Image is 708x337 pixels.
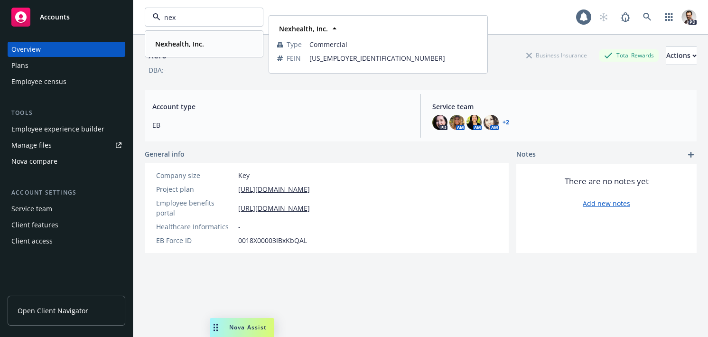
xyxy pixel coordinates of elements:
a: add [685,149,697,160]
div: Nova compare [11,154,57,169]
div: Business Insurance [522,49,592,61]
a: Add new notes [583,198,630,208]
span: Account type [152,102,409,112]
div: Employee benefits portal [156,198,234,218]
a: Employee census [8,74,125,89]
span: 0018X00003IBxKbQAL [238,235,307,245]
a: Search [638,8,657,27]
button: Actions [666,46,697,65]
strong: Nexhealth, Inc. [155,39,204,48]
a: Client access [8,234,125,249]
div: Drag to move [210,318,222,337]
div: Actions [666,47,697,65]
div: Client access [11,234,53,249]
button: Nova Assist [210,318,274,337]
a: Nova compare [8,154,125,169]
a: Manage files [8,138,125,153]
div: Employee census [11,74,66,89]
div: Total Rewards [599,49,659,61]
img: photo [681,9,697,25]
div: DBA: - [149,65,166,75]
a: [URL][DOMAIN_NAME] [238,203,310,213]
img: photo [466,115,482,130]
span: Commercial [309,39,479,49]
div: Employee experience builder [11,122,104,137]
img: photo [484,115,499,130]
span: Notes [516,149,536,160]
a: Service team [8,201,125,216]
div: Client features [11,217,58,233]
span: - [238,222,241,232]
div: Company size [156,170,234,180]
a: Accounts [8,4,125,30]
span: Key [238,170,250,180]
span: EB [152,120,409,130]
img: photo [432,115,447,130]
div: Account settings [8,188,125,197]
div: Plans [11,58,28,73]
input: Filter by keyword [160,12,244,22]
strong: Nexhealth, Inc. [279,24,328,33]
span: [US_EMPLOYER_IDENTIFICATION_NUMBER] [309,53,479,63]
a: Start snowing [594,8,613,27]
a: Client features [8,217,125,233]
a: Employee experience builder [8,122,125,137]
div: Project plan [156,184,234,194]
img: photo [449,115,465,130]
a: Plans [8,58,125,73]
a: Switch app [660,8,679,27]
span: There are no notes yet [565,176,649,187]
a: Report a Bug [616,8,635,27]
a: [URL][DOMAIN_NAME] [238,184,310,194]
span: General info [145,149,185,159]
span: Type [287,39,302,49]
div: Manage files [11,138,52,153]
span: Service team [432,102,689,112]
a: +2 [503,120,509,125]
span: Accounts [40,13,70,21]
div: EB Force ID [156,235,234,245]
span: Open Client Navigator [18,306,88,316]
span: FEIN [287,53,301,63]
div: Overview [11,42,41,57]
div: Tools [8,108,125,118]
a: Overview [8,42,125,57]
div: Healthcare Informatics [156,222,234,232]
div: Service team [11,201,52,216]
span: Nova Assist [229,323,267,331]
